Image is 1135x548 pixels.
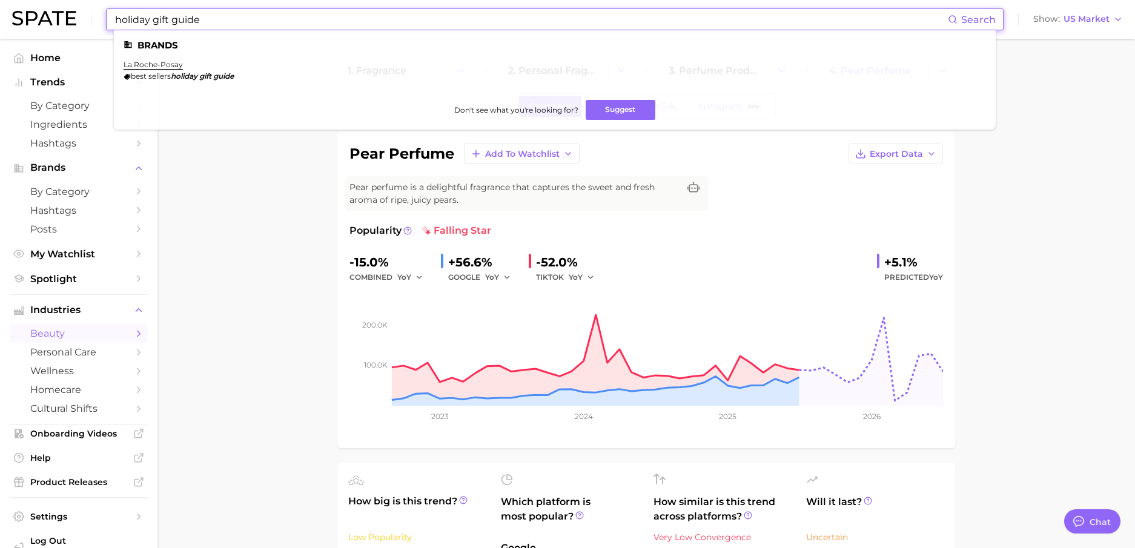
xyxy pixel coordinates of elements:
span: wellness [30,365,127,377]
span: falling star [422,223,491,238]
span: How big is this trend? [348,494,486,524]
span: Trends [30,77,127,88]
tspan: 2026 [863,412,881,421]
button: ShowUS Market [1030,12,1126,27]
span: Industries [30,305,127,315]
span: Add to Watchlist [485,149,560,159]
button: YoY [397,270,423,285]
a: cultural shifts [10,399,148,418]
span: My Watchlist [30,248,127,260]
span: Log Out [30,535,138,546]
div: GOOGLE [448,270,519,285]
span: How similar is this trend across platforms? [654,495,792,524]
tspan: 2025 [719,412,736,421]
span: by Category [30,186,127,197]
span: Posts [30,223,127,235]
a: Home [10,48,148,67]
a: Hashtags [10,201,148,220]
div: combined [349,270,431,285]
div: Uncertain [806,530,944,544]
a: beauty [10,324,148,343]
a: homecare [10,380,148,399]
span: Onboarding Videos [30,428,127,439]
span: Popularity [349,223,402,238]
span: Settings [30,511,127,522]
span: Export Data [870,149,923,159]
div: TIKTOK [536,270,603,285]
h1: pear perfume [349,147,454,161]
button: Industries [10,301,148,319]
img: falling star [422,226,431,236]
div: -52.0% [536,253,603,272]
a: Settings [10,507,148,526]
span: YoY [485,272,499,282]
span: Hashtags [30,137,127,149]
button: Suggest [586,100,655,120]
button: Add to Watchlist [464,144,580,164]
span: YoY [397,272,411,282]
span: Hashtags [30,205,127,216]
span: Spotlight [30,273,127,285]
span: beauty [30,328,127,339]
span: Ingredients [30,119,127,130]
a: Posts [10,220,148,239]
a: Hashtags [10,134,148,153]
span: Pear perfume is a delightful fragrance that captures the sweet and fresh aroma of ripe, juicy pears. [349,181,679,206]
div: -15.0% [349,253,431,272]
button: YoY [485,270,511,285]
em: holiday [171,71,197,81]
span: Show [1033,16,1060,22]
span: US Market [1064,16,1110,22]
button: Export Data [849,144,943,164]
span: by Category [30,100,127,111]
span: Help [30,452,127,463]
span: Predicted [884,270,943,285]
a: la roche-posay [124,60,183,69]
span: Home [30,52,127,64]
tspan: 2024 [575,412,593,421]
a: Spotlight [10,269,148,288]
span: Search [961,14,996,25]
a: Product Releases [10,473,148,491]
span: Product Releases [30,477,127,487]
div: Very Low Convergence [654,530,792,544]
span: Which platform is most popular? [501,495,639,535]
a: Onboarding Videos [10,424,148,443]
a: Ingredients [10,115,148,134]
span: personal care [30,346,127,358]
em: gift [199,71,211,81]
button: Trends [10,73,148,91]
button: Brands [10,159,148,177]
span: YoY [929,272,943,282]
span: Will it last? [806,495,944,524]
em: guide [213,71,234,81]
button: YoY [569,270,595,285]
div: +56.6% [448,253,519,272]
span: Don't see what you're looking for? [454,105,578,114]
span: cultural shifts [30,403,127,414]
a: wellness [10,361,148,380]
div: +5.1% [884,253,943,272]
tspan: 2023 [431,412,449,421]
a: by Category [10,96,148,115]
a: My Watchlist [10,245,148,263]
li: Brands [124,40,986,50]
a: personal care [10,343,148,361]
img: SPATE [12,11,76,25]
span: YoY [569,272,583,282]
input: Search here for a brand, industry, or ingredient [114,9,948,30]
div: Low Popularity [348,530,486,544]
span: Brands [30,162,127,173]
span: homecare [30,384,127,395]
a: by Category [10,182,148,201]
a: Help [10,449,148,467]
span: best sellers [131,71,171,81]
